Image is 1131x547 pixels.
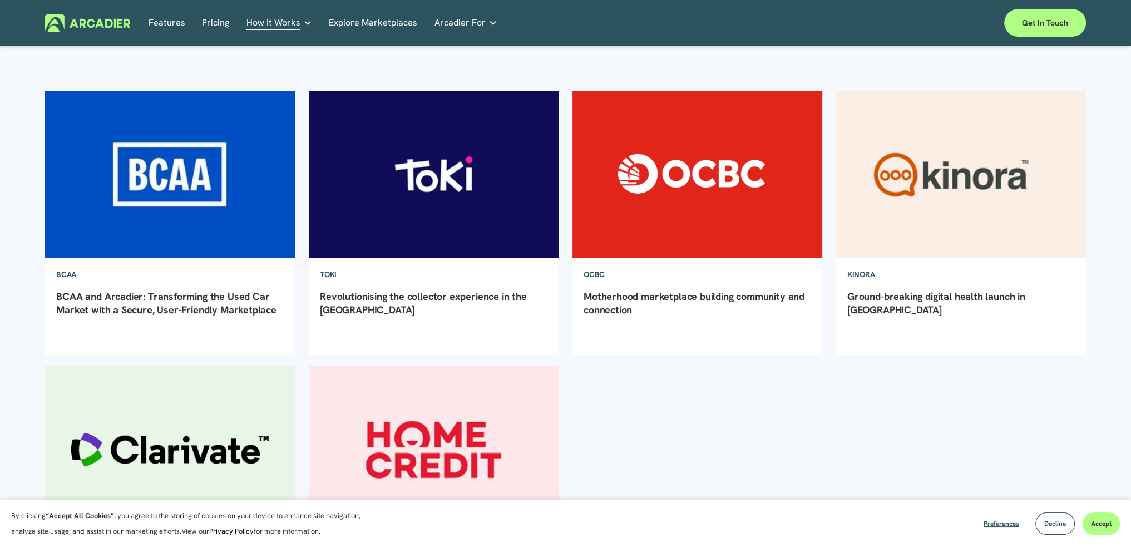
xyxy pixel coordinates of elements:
a: BCAA and Arcadier: Transforming the Used Car Market with a Secure, User-Friendly Marketplace [56,290,276,316]
img: Motherhood marketplace building community and connection [571,90,823,258]
span: Arcadier For [434,15,486,31]
img: Unmatched out-of-the-box functionality with Arcadier [308,366,560,534]
a: Motherhood marketplace building community and connection [584,290,804,316]
img: BCAA and Arcadier: Transforming the Used Car Market with a Secure, User-Friendly Marketplace [44,90,296,258]
a: OCBC [572,258,616,290]
a: Privacy Policy [209,526,254,536]
a: TOKI [309,258,348,290]
a: BCAA [45,258,87,290]
a: folder dropdown [434,14,497,32]
button: Preferences [975,512,1028,535]
a: Pricing [202,14,229,32]
span: Decline [1044,519,1066,528]
img: Arcadier [45,14,130,32]
img: Revolutionising the collector experience in the Philippines [308,90,560,258]
span: Preferences [984,519,1019,528]
a: Explore Marketplaces [329,14,417,32]
a: Ground-breaking digital health launch in [GEOGRAPHIC_DATA] [847,290,1025,316]
a: Features [149,14,185,32]
a: Kinora [836,258,886,290]
img: Ground-breaking digital health launch in Australia [835,90,1087,258]
span: How It Works [246,15,300,31]
a: Get in touch [1004,9,1086,37]
img: Stabilising global supply chains using Arcadier [44,366,296,534]
strong: “Accept All Cookies” [46,511,114,520]
button: Decline [1035,512,1075,535]
iframe: Chat Widget [1075,494,1131,547]
p: By clicking , you agree to the storing of cookies on your device to enhance site navigation, anal... [11,508,373,539]
a: folder dropdown [246,14,312,32]
a: Revolutionising the collector experience in the [GEOGRAPHIC_DATA] [320,290,527,316]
